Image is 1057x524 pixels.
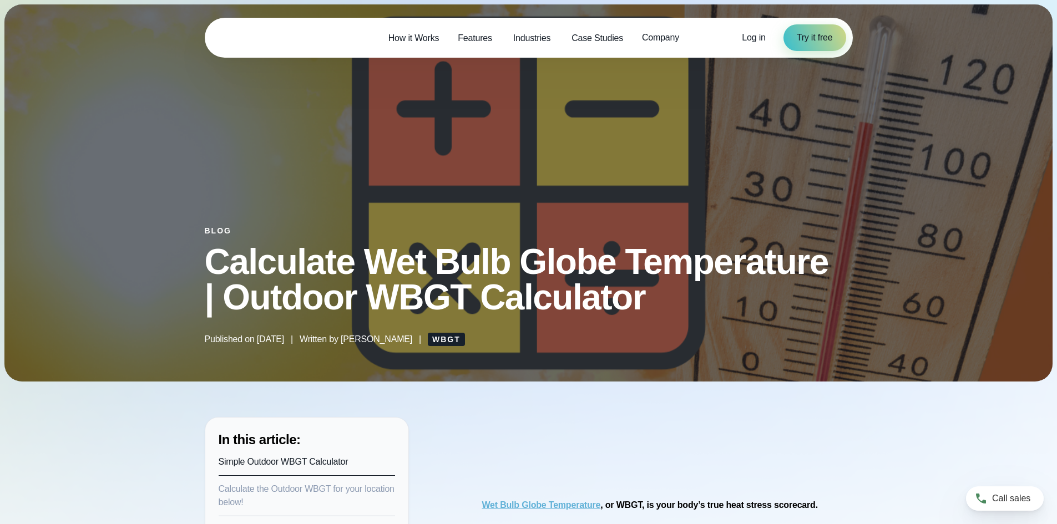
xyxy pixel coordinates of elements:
strong: , or WBGT, is your body’s true heat stress scorecard. [482,500,818,510]
h3: In this article: [219,431,395,449]
span: Features [458,32,492,45]
a: Try it free [783,24,846,51]
span: | [291,333,293,346]
a: Wet Bulb Globe Temperature [482,500,601,510]
span: How it Works [388,32,439,45]
iframe: WBGT Explained: Listen as we break down all you need to know about WBGT Video [514,417,820,463]
span: Industries [513,32,550,45]
a: Simple Outdoor WBGT Calculator [219,457,348,466]
a: Case Studies [562,27,633,49]
div: Blog [205,226,853,235]
h1: Calculate Wet Bulb Globe Temperature | Outdoor WBGT Calculator [205,244,853,315]
a: Call sales [966,486,1044,511]
span: Try it free [797,31,833,44]
span: Written by [PERSON_NAME] [300,333,412,346]
span: Case Studies [572,32,623,45]
span: Call sales [992,492,1030,505]
span: | [419,333,421,346]
span: Log in [742,33,765,42]
span: Published on [DATE] [205,333,285,346]
a: How it Works [379,27,449,49]
a: WBGT [428,333,465,346]
a: Calculate the Outdoor WBGT for your location below! [219,484,395,507]
span: Company [642,31,679,44]
a: Log in [742,31,765,44]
